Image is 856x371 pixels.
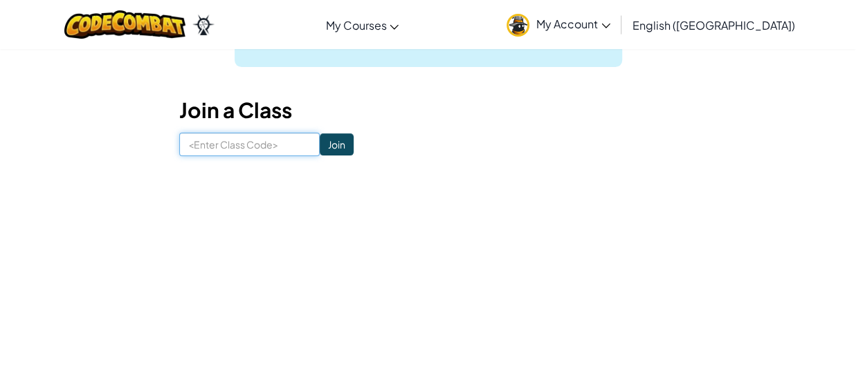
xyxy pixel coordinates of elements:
[325,18,386,32] span: My Courses
[318,6,406,44] a: My Courses
[64,10,185,39] img: CodeCombat logo
[179,95,677,126] h3: Join a Class
[320,133,354,155] input: Join
[536,17,610,31] span: My Account
[179,133,320,156] input: <Enter Class Code>
[507,14,529,37] img: avatar
[632,18,795,32] span: English ([GEOGRAPHIC_DATA])
[500,3,617,46] a: My Account
[626,6,802,44] a: English ([GEOGRAPHIC_DATA])
[192,15,215,35] img: Ozaria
